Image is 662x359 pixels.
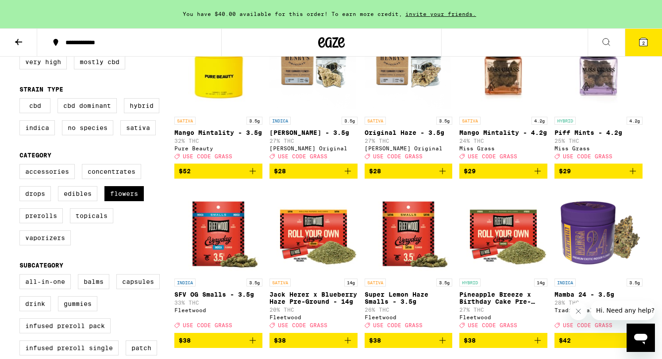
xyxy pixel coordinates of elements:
[58,98,117,113] label: CBD Dominant
[554,333,643,348] button: Add to bag
[246,117,262,125] p: 3.5g
[459,129,547,136] p: Mango Mintality - 4.2g
[58,186,97,201] label: Edibles
[459,279,481,286] p: HYBRID
[459,307,547,313] p: 27% THC
[554,24,643,112] img: Miss Grass - Piff Mints - 4.2g
[468,153,517,159] span: USE CODE GRASS
[464,337,476,344] span: $38
[554,291,643,298] p: Mamba 24 - 3.5g
[468,323,517,328] span: USE CODE GRASS
[124,98,159,113] label: Hybrid
[344,279,358,286] p: 14g
[365,164,453,179] button: Add to bag
[459,333,547,348] button: Add to bag
[627,324,655,352] iframe: Button to launch messaging window
[174,186,262,332] a: Open page for SFV OG Smalls - 3.5g from Fleetwood
[365,314,453,320] div: Fleetwood
[559,337,571,344] span: $42
[627,279,643,286] p: 3.5g
[174,117,196,125] p: SATIVA
[274,168,286,175] span: $28
[365,291,453,305] p: Super Lemon Haze Smalls - 3.5g
[554,138,643,144] p: 25% THC
[269,24,358,112] img: Henry's Original - King Louis XIII - 3.5g
[120,120,156,135] label: Sativa
[459,145,547,151] div: Miss Grass
[269,333,358,348] button: Add to bag
[274,337,286,344] span: $38
[459,164,547,179] button: Add to bag
[554,307,643,313] div: Traditional
[365,129,453,136] p: Original Haze - 3.5g
[70,208,113,223] label: Topicals
[459,24,547,112] img: Miss Grass - Mango Mintality - 4.2g
[19,262,63,269] legend: Subcategory
[554,186,643,332] a: Open page for Mamba 24 - 3.5g from Traditional
[269,117,291,125] p: INDICA
[591,301,655,320] iframe: Message from company
[174,186,262,274] img: Fleetwood - SFV OG Smalls - 3.5g
[183,323,232,328] span: USE CODE GRASS
[174,164,262,179] button: Add to bag
[459,291,547,305] p: Pineapple Breeze x Birthday Cake Pre-Ground - 14g
[19,152,51,159] legend: Category
[104,186,144,201] label: Flowers
[174,145,262,151] div: Pure Beauty
[269,145,358,151] div: [PERSON_NAME] Original
[179,168,191,175] span: $52
[459,117,481,125] p: SATIVA
[269,186,358,332] a: Open page for Jack Herer x Blueberry Haze Pre-Ground - 14g from Fleetwood
[365,138,453,144] p: 27% THC
[642,40,645,46] span: 2
[365,117,386,125] p: SATIVA
[19,274,71,289] label: All-In-One
[369,337,381,344] span: $38
[19,318,111,333] label: Infused Preroll Pack
[269,129,358,136] p: [PERSON_NAME] - 3.5g
[19,208,63,223] label: Prerolls
[365,186,453,274] img: Fleetwood - Super Lemon Haze Smalls - 3.5g
[365,279,386,286] p: SATIVA
[269,138,358,144] p: 27% THC
[554,117,576,125] p: HYBRID
[278,153,327,159] span: USE CODE GRASS
[365,186,453,332] a: Open page for Super Lemon Haze Smalls - 3.5g from Fleetwood
[269,186,358,274] img: Fleetwood - Jack Herer x Blueberry Haze Pre-Ground - 14g
[369,168,381,175] span: $28
[459,24,547,164] a: Open page for Mango Mintality - 4.2g from Miss Grass
[554,24,643,164] a: Open page for Piff Mints - 4.2g from Miss Grass
[534,279,547,286] p: 14g
[459,186,547,274] img: Fleetwood - Pineapple Breeze x Birthday Cake Pre-Ground - 14g
[183,153,232,159] span: USE CODE GRASS
[174,333,262,348] button: Add to bag
[554,300,643,306] p: 28% THC
[563,323,612,328] span: USE CODE GRASS
[554,145,643,151] div: Miss Grass
[62,120,113,135] label: No Species
[464,168,476,175] span: $29
[19,164,75,179] label: Accessories
[402,11,479,17] span: invite your friends.
[174,24,262,112] img: Pure Beauty - Mango Mintality - 3.5g
[174,291,262,298] p: SFV OG Smalls - 3.5g
[183,11,402,17] span: You have $40.00 available for this order! To earn more credit,
[269,307,358,313] p: 20% THC
[19,120,55,135] label: Indica
[78,274,109,289] label: Balms
[126,340,157,355] label: Patch
[246,279,262,286] p: 3.5g
[269,279,291,286] p: SATIVA
[278,323,327,328] span: USE CODE GRASS
[436,279,452,286] p: 3.5g
[365,307,453,313] p: 26% THC
[554,186,643,274] img: Traditional - Mamba 24 - 3.5g
[19,340,119,355] label: Infused Preroll Single
[19,230,71,245] label: Vaporizers
[174,300,262,306] p: 33% THC
[116,274,160,289] label: Capsules
[342,117,358,125] p: 3.5g
[559,168,571,175] span: $29
[625,29,662,56] button: 2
